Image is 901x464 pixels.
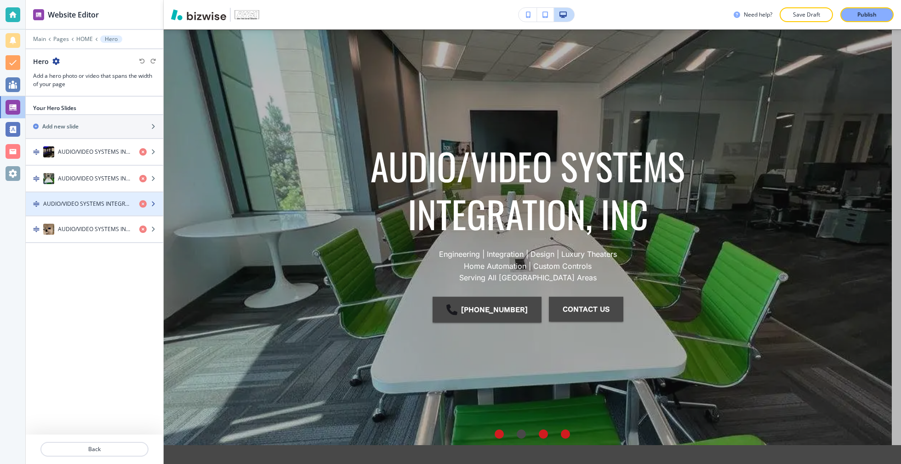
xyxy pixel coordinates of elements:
[33,36,46,42] button: Main
[33,201,40,207] img: Drag
[58,225,132,233] h4: AUDIO/VIDEO SYSTEMS INTEGRATION, INC
[58,174,132,183] h4: AUDIO/VIDEO SYSTEMS INTEGRATION, INC
[532,423,554,445] li: Go to slide 3
[33,149,40,155] img: Drag
[439,260,617,272] p: Home Automation | Custom Controls
[857,11,877,19] p: Publish
[439,249,617,261] p: Engineering | Integration | Design | Luxury Theaters
[33,226,40,232] img: Drag
[792,11,821,19] p: Save Draft
[554,423,576,445] li: Go to slide 4
[76,36,93,42] button: HOME
[105,36,118,42] p: Hero
[42,122,79,131] h2: Add new slide
[33,104,76,112] h2: Your Hero Slides
[58,148,132,156] h4: AUDIO/VIDEO SYSTEMS INTEGRATION, INC
[234,10,259,19] img: Your Logo
[53,36,69,42] button: Pages
[439,272,617,284] p: Serving All [GEOGRAPHIC_DATA] Areas
[33,9,44,20] img: editor icon
[41,445,148,453] p: Back
[171,9,226,20] img: Bizwise Logo
[510,423,532,445] li: Go to slide 2
[26,192,163,216] button: DragAUDIO/VIDEO SYSTEMS INTEGRATION, INC
[40,442,148,457] button: Back
[33,57,49,66] h2: Hero
[100,35,122,43] button: Hero
[26,216,163,243] button: DragAUDIO/VIDEO SYSTEMS INTEGRATION, INC
[488,423,510,445] li: Go to slide 1
[48,9,99,20] h2: Website Editor
[433,296,542,322] a: [PHONE_NUMBER]
[840,7,894,22] button: Publish
[43,200,132,208] h4: AUDIO/VIDEO SYSTEMS INTEGRATION, INC
[26,115,163,138] button: Add new slide
[33,175,40,182] img: Drag
[744,11,772,19] h3: Need help?
[549,296,623,321] button: CONTACT US
[302,142,753,238] p: AUDIO/VIDEO SYSTEMS INTEGRATION, INC
[26,139,163,166] button: DragAUDIO/VIDEO SYSTEMS INTEGRATION, INC
[780,7,833,22] button: Save Draft
[26,166,163,192] button: DragAUDIO/VIDEO SYSTEMS INTEGRATION, INC
[33,72,156,88] h3: Add a hero photo or video that spans the width of your page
